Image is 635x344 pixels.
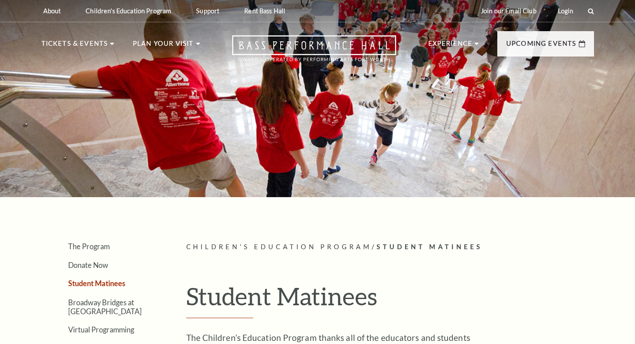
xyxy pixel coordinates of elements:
[506,38,577,54] p: Upcoming Events
[186,242,594,253] p: /
[186,282,594,318] h1: Student Matinees
[68,298,142,315] a: Broadway Bridges at [GEOGRAPHIC_DATA]
[43,7,61,15] p: About
[133,38,194,54] p: Plan Your Visit
[244,7,285,15] p: Rent Bass Hall
[68,261,108,269] a: Donate Now
[68,325,134,334] a: Virtual Programming
[68,242,110,251] a: The Program
[186,243,372,251] span: Children's Education Program
[196,7,219,15] p: Support
[86,7,171,15] p: Children's Education Program
[41,38,108,54] p: Tickets & Events
[377,243,483,251] span: Student Matinees
[68,279,125,287] a: Student Matinees
[428,38,473,54] p: Experience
